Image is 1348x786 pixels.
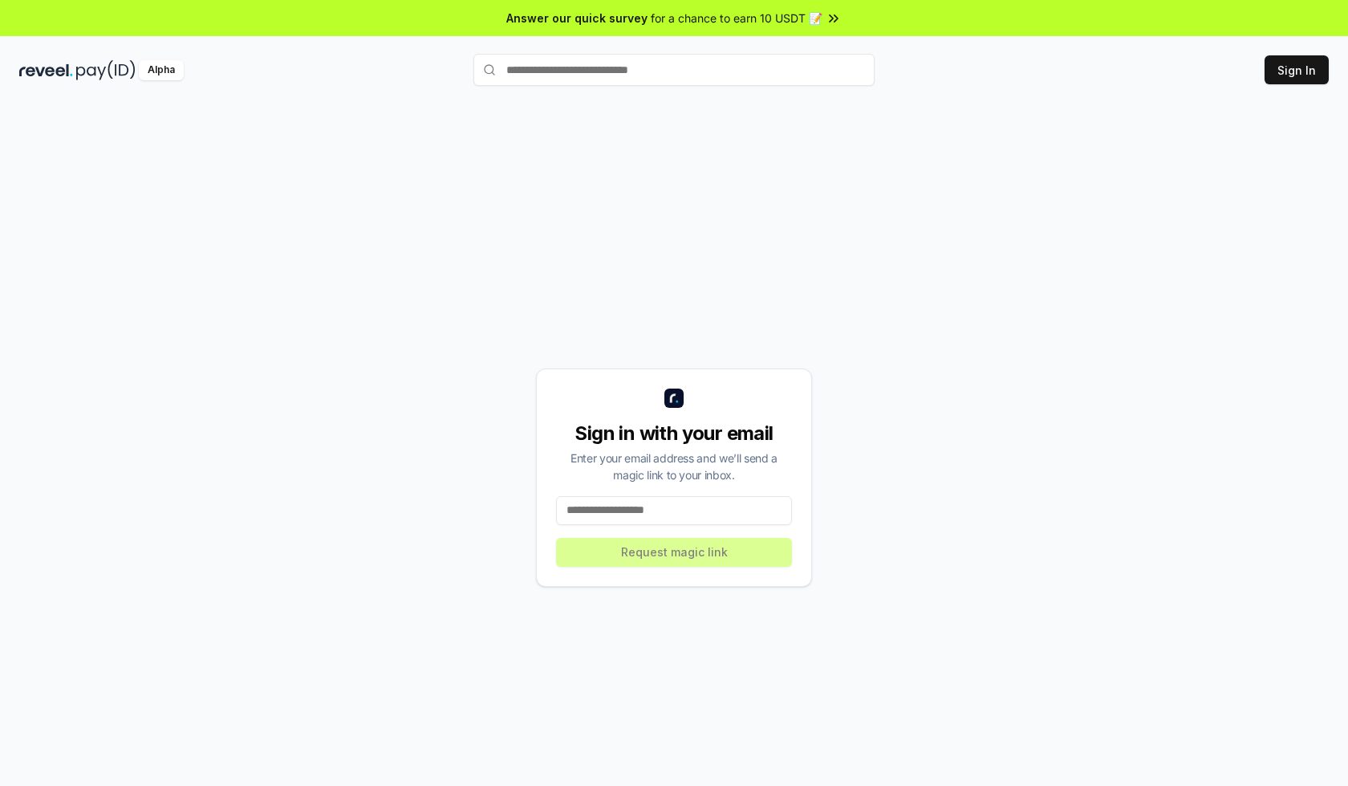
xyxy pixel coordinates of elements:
[1265,55,1329,84] button: Sign In
[556,421,792,446] div: Sign in with your email
[76,60,136,80] img: pay_id
[506,10,648,26] span: Answer our quick survey
[664,389,684,408] img: logo_small
[139,60,184,80] div: Alpha
[651,10,822,26] span: for a chance to earn 10 USDT 📝
[19,60,73,80] img: reveel_dark
[556,450,792,483] div: Enter your email address and we’ll send a magic link to your inbox.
